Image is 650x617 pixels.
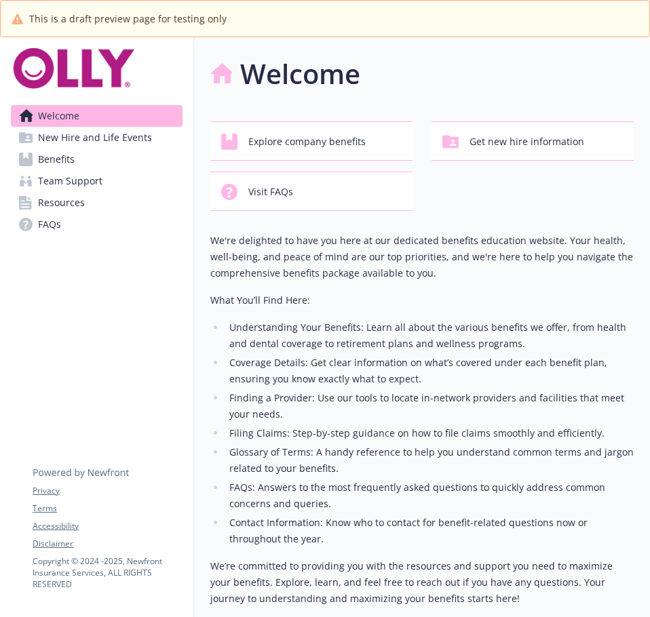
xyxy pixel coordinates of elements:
[11,148,183,170] a: Benefits
[38,170,102,192] span: Team Support
[38,127,152,148] span: New Hire and Life Events
[470,129,584,155] span: Get new hire information
[240,54,360,94] h1: Welcome
[225,319,634,352] li: Understanding Your Benefits: Learn all about the various benefits we offer, from health and denta...
[38,148,75,170] span: Benefits
[11,105,183,127] a: Welcome
[11,127,183,148] a: New Hire and Life Events
[432,121,634,161] button: Get new hire information
[225,355,634,387] li: Coverage Details: Get clear information on what’s covered under each benefit plan, ensuring you k...
[38,105,79,127] span: Welcome
[11,170,183,192] a: Team Support
[210,233,634,281] p: We're delighted to have you here at our dedicated benefits education website. Your health, well-b...
[210,172,413,211] button: Visit FAQs
[33,485,182,497] a: Privacy
[29,12,227,26] span: This is a draft preview page for testing only
[11,192,183,214] a: Resources
[225,479,634,512] li: FAQs: Answers to the most frequently asked questions to quickly address common concerns and queries.
[225,425,634,441] li: Filing Claims: Step-by-step guidance on how to file claims smoothly and efficiently.
[33,555,182,590] p: Copyright © 2024 - 2025 , Newfront Insurance Services, ALL RIGHTS RESERVED
[248,179,293,205] span: Visit FAQs
[33,520,182,532] a: Accessibility
[225,390,634,422] li: Finding a Provider: Use our tools to locate in-network providers and facilities that meet your ne...
[33,538,182,550] a: Disclaimer
[225,515,634,547] li: Contact Information: Know who to contact for benefit-related questions now or throughout the year.
[38,214,61,235] span: FAQs
[38,192,85,214] span: Resources
[248,129,366,155] span: Explore company benefits
[225,444,634,477] li: Glossary of Terms: A handy reference to help you understand common terms and jargon related to yo...
[11,214,183,235] a: FAQs
[210,558,634,607] p: We’re committed to providing you with the resources and support you need to maximize your benefit...
[210,292,634,308] p: What You’ll Find Here:
[33,502,182,515] a: Terms
[210,121,413,161] button: Explore company benefits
